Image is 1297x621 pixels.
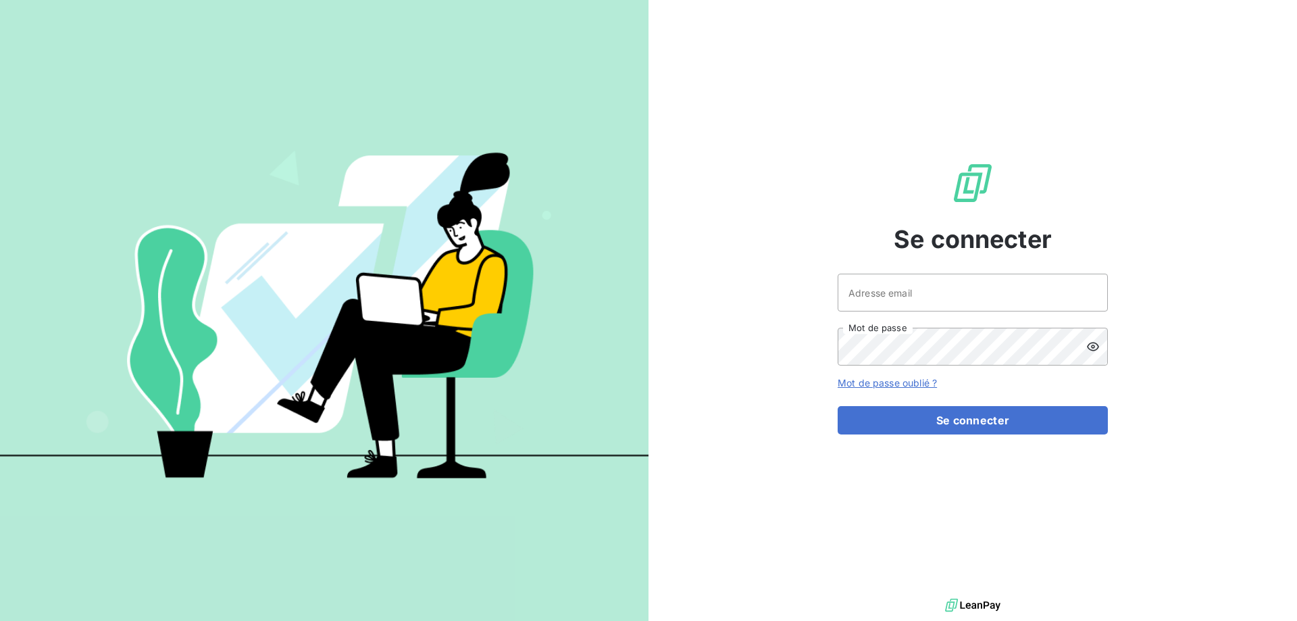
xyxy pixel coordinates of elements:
[838,377,937,389] a: Mot de passe oublié ?
[894,221,1052,257] span: Se connecter
[838,406,1108,434] button: Se connecter
[951,162,994,205] img: Logo LeanPay
[945,595,1000,616] img: logo
[838,274,1108,312] input: placeholder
